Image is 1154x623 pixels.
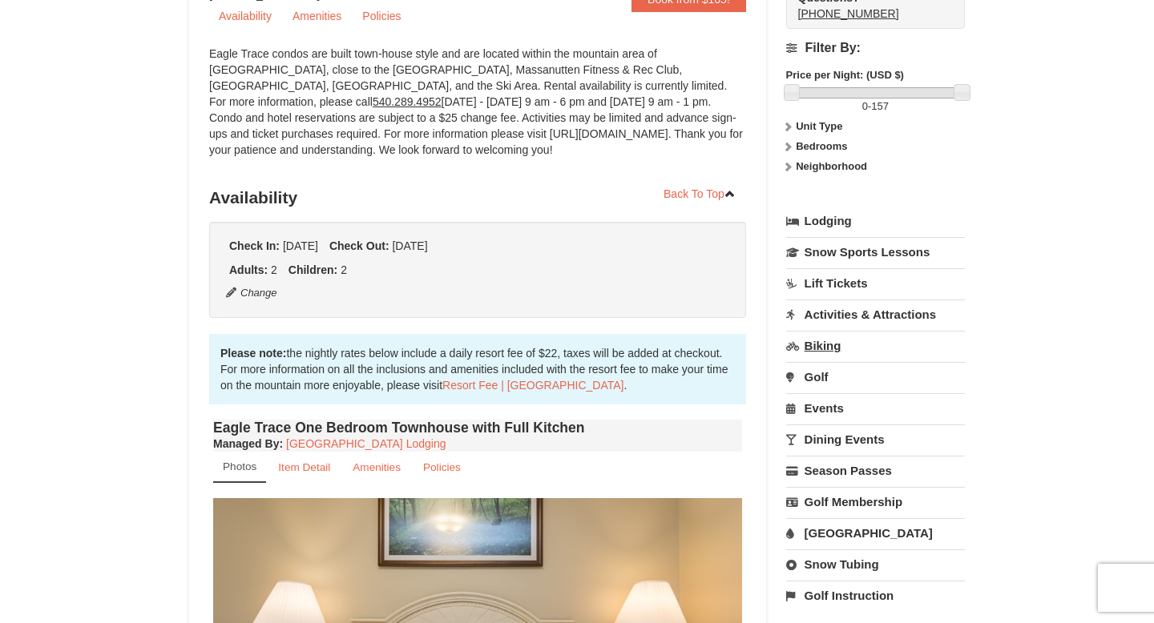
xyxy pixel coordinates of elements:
[786,69,904,81] strong: Price per Night: (USD $)
[786,207,965,235] a: Lodging
[229,263,268,276] strong: Adults:
[786,41,965,55] h4: Filter By:
[278,461,330,473] small: Item Detail
[392,239,427,252] span: [DATE]
[786,518,965,548] a: [GEOGRAPHIC_DATA]
[286,437,446,450] a: [GEOGRAPHIC_DATA] Lodging
[413,452,471,483] a: Policies
[213,420,742,436] h4: Eagle Trace One Bedroom Townhouse with Full Kitchen
[209,4,281,28] a: Availability
[229,239,280,252] strong: Check In:
[796,160,867,172] strong: Neighborhood
[213,437,279,450] span: Managed By
[283,239,318,252] span: [DATE]
[213,437,283,450] strong: :
[798,7,899,20] tcxspan: Call 1-540-289-9441 via 3CX
[213,452,266,483] a: Photos
[786,581,965,610] a: Golf Instruction
[786,98,965,115] label: -
[353,461,401,473] small: Amenities
[271,263,277,276] span: 2
[223,460,256,472] small: Photos
[209,334,746,404] div: the nightly rates below include a daily resort fee of $22, taxes will be added at checkout. For m...
[342,452,411,483] a: Amenities
[786,237,965,267] a: Snow Sports Lessons
[786,331,965,360] a: Biking
[288,263,337,276] strong: Children:
[786,299,965,329] a: Activities & Attractions
[786,268,965,298] a: Lift Tickets
[329,239,389,252] strong: Check Out:
[786,487,965,516] a: Golf Membership
[209,182,746,214] h3: Availability
[796,140,847,152] strong: Bedrooms
[442,379,623,392] a: Resort Fee | [GEOGRAPHIC_DATA]
[209,46,746,174] div: Eagle Trace condos are built town-house style and are located within the mountain area of [GEOGRA...
[283,4,351,28] a: Amenities
[220,347,286,360] strong: Please note:
[373,95,442,108] tcxspan: Call 540.289.4952 via 3CX
[423,461,461,473] small: Policies
[871,100,889,112] span: 157
[862,100,868,112] span: 0
[653,182,746,206] a: Back To Top
[341,263,347,276] span: 2
[225,284,278,302] button: Change
[796,120,842,132] strong: Unit Type
[786,424,965,454] a: Dining Events
[786,549,965,579] a: Snow Tubing
[786,456,965,485] a: Season Passes
[786,393,965,423] a: Events
[353,4,410,28] a: Policies
[268,452,341,483] a: Item Detail
[786,362,965,392] a: Golf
